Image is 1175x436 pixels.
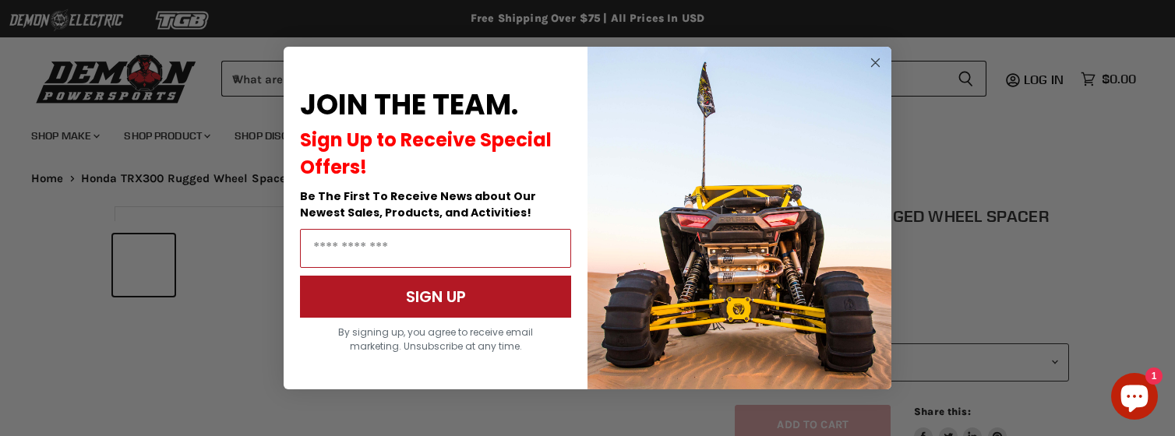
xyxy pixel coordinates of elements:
[300,85,518,125] span: JOIN THE TEAM.
[587,47,891,389] img: a9095488-b6e7-41ba-879d-588abfab540b.jpeg
[300,188,536,220] span: Be The First To Receive News about Our Newest Sales, Products, and Activities!
[300,127,552,180] span: Sign Up to Receive Special Offers!
[1106,373,1163,424] inbox-online-store-chat: Shopify online store chat
[300,229,571,268] input: Email Address
[338,325,533,353] span: By signing up, you agree to receive email marketing. Unsubscribe at any time.
[300,276,571,318] button: SIGN UP
[866,53,885,72] button: Close dialog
